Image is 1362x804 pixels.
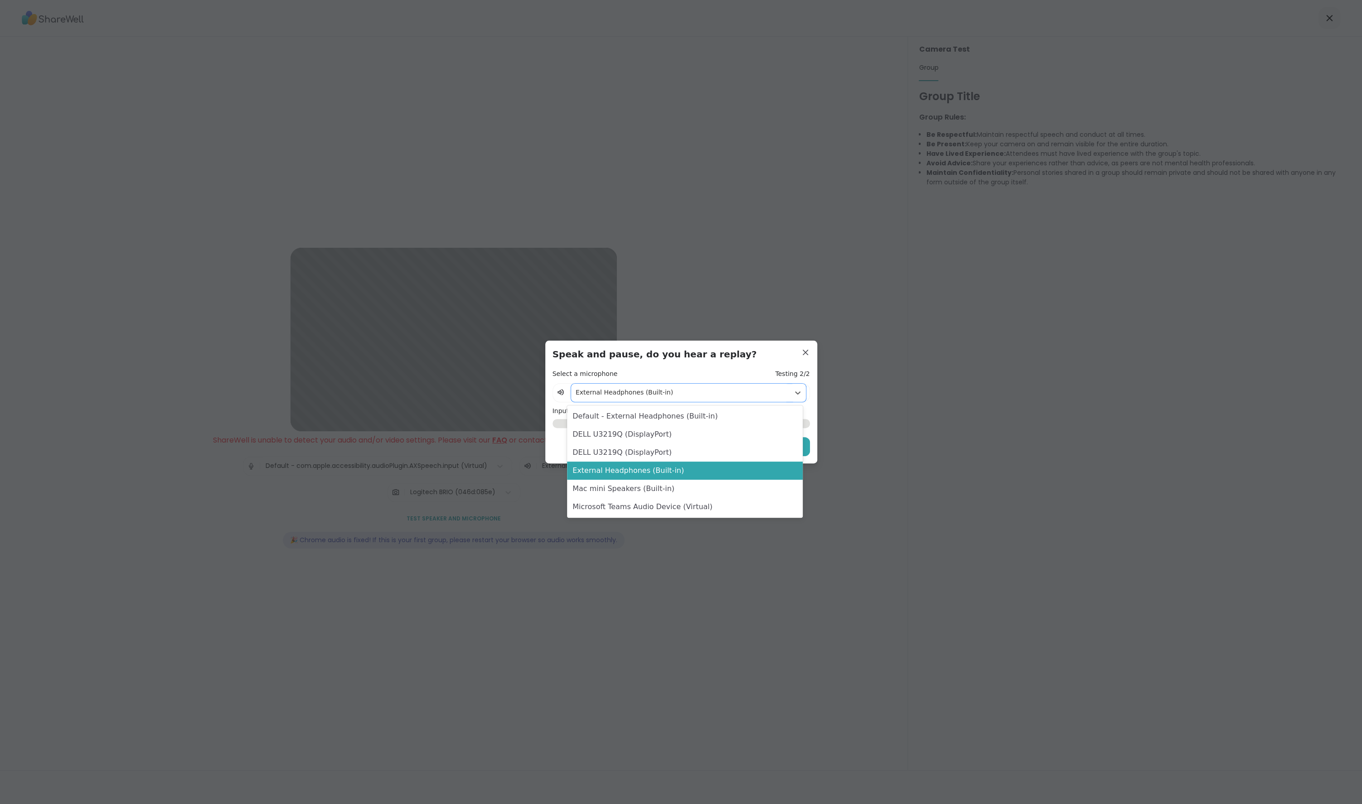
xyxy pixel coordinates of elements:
h4: Select a microphone [553,370,618,379]
span: | [568,387,571,398]
h3: Speak and pause, do you hear a replay? [553,348,810,361]
div: DELL U3219Q (DisplayPort) [567,443,802,462]
h4: Testing 2/2 [775,370,809,379]
div: DELL U3219Q (DisplayPort) [567,425,802,443]
div: Microsoft Teams Audio Device (Virtual) [567,498,802,516]
h4: Input level: [553,407,810,416]
div: Mac mini Speakers (Built-in) [567,480,802,498]
div: External Headphones (Built-in) [567,462,802,480]
div: Default - External Headphones (Built-in) [567,407,802,425]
